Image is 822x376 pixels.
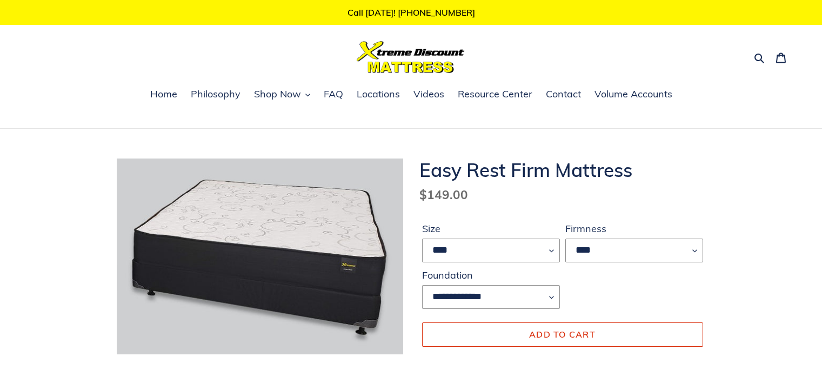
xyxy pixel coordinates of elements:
label: Foundation [422,268,560,282]
span: Videos [413,88,444,101]
a: Locations [351,87,405,103]
a: Volume Accounts [589,87,678,103]
a: Philosophy [185,87,246,103]
span: Resource Center [458,88,532,101]
a: Videos [408,87,450,103]
span: Add to cart [529,329,596,340]
a: Home [145,87,183,103]
h1: Easy Rest Firm Mattress [419,159,706,181]
label: Firmness [565,221,703,236]
span: Shop Now [254,88,301,101]
button: Shop Now [249,87,316,103]
a: FAQ [318,87,349,103]
button: Add to cart [422,322,703,346]
span: Locations [357,88,400,101]
span: Philosophy [191,88,240,101]
span: Home [150,88,177,101]
a: Resource Center [452,87,538,103]
a: Contact [540,87,586,103]
img: Xtreme Discount Mattress [357,41,465,73]
span: Volume Accounts [594,88,672,101]
label: Size [422,221,560,236]
span: Contact [546,88,581,101]
span: FAQ [324,88,343,101]
span: $149.00 [419,187,468,202]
